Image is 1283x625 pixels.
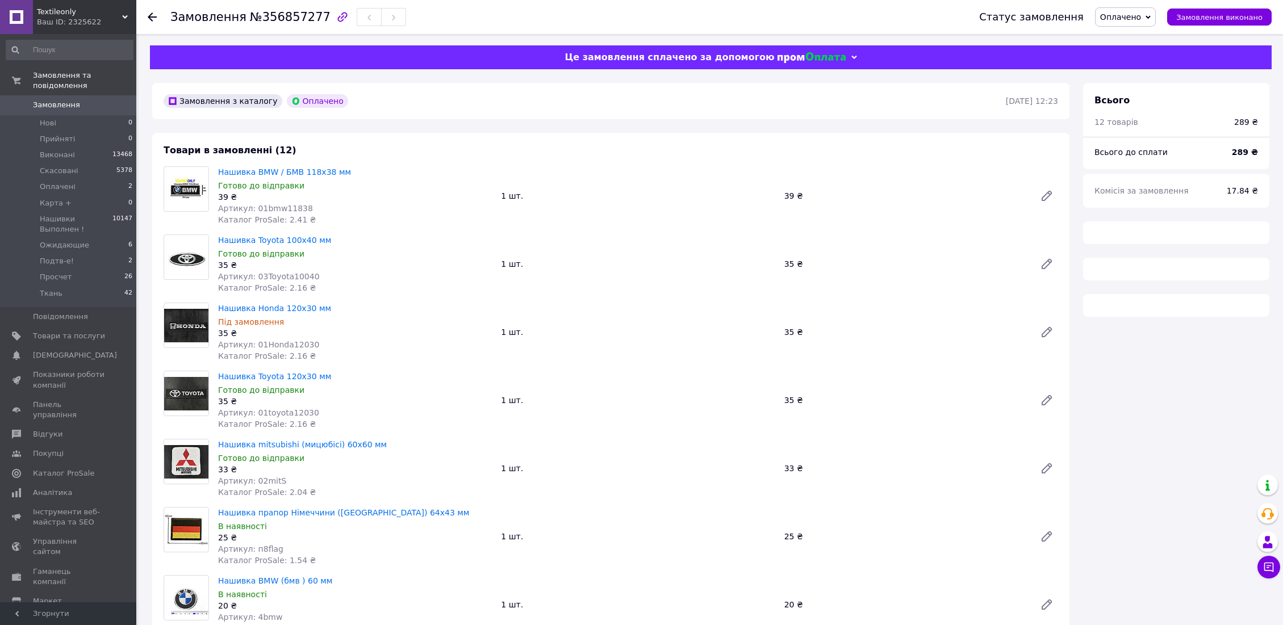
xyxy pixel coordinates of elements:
div: 1 шт. [496,528,779,544]
span: Артикул: 01toyota12030 [218,408,319,417]
a: Редагувати [1035,321,1058,343]
span: 42 [124,288,132,299]
span: Замовлення виконано [1176,13,1263,22]
div: 289 ₴ [1234,116,1258,128]
span: Каталог ProSale: 2.16 ₴ [218,283,316,292]
div: 1 шт. [496,324,779,340]
img: Нашивка Honda 120x30 мм [164,309,208,342]
a: Редагувати [1035,253,1058,275]
a: Нашивка прапор Німеччини ([GEOGRAPHIC_DATA]) 64х43 мм [218,508,469,517]
span: Покупці [33,448,64,459]
span: Відгуки [33,429,62,439]
span: 12 товарів [1094,118,1138,127]
div: 1 шт. [496,392,779,408]
span: Нові [40,118,56,128]
a: Нашивка BMW (бмв ) 60 мм [218,576,332,585]
a: Редагувати [1035,457,1058,480]
span: 10147 [112,214,132,234]
span: Подтв-е! [40,256,74,266]
span: Каталог ProSale: 2.16 ₴ [218,420,316,429]
img: Нашивка BMW (бмв ) 60 мм [164,581,208,615]
div: Оплачено [287,94,348,108]
div: 20 ₴ [218,600,492,611]
span: Нашивки Выполнен ! [40,214,112,234]
span: Каталог ProSale: 2.04 ₴ [218,488,316,497]
div: 35 ₴ [218,328,492,339]
div: 33 ₴ [218,464,492,475]
a: Нашивка Toyota 120x30 мм [218,372,331,381]
span: Готово до відправки [218,249,304,258]
span: 2 [128,256,132,266]
span: Ткань [40,288,62,299]
span: 26 [124,272,132,282]
span: Артикул: 02mitS [218,476,286,485]
span: Артикул: 01Honda12030 [218,340,319,349]
span: Просчет [40,272,72,282]
div: 35 ₴ [780,324,1031,340]
span: Каталог ProSale [33,468,94,479]
span: 0 [128,198,132,208]
div: Ваш ID: 2325622 [37,17,136,27]
span: Textileonly [37,7,122,17]
a: Редагувати [1035,593,1058,616]
span: 5378 [116,166,132,176]
span: Артикул: п8flag [218,544,283,553]
img: Нашивка BMW / БМВ 118x38 мм [164,177,208,201]
span: 17.84 ₴ [1227,186,1258,195]
span: Товари та послуги [33,331,105,341]
span: Це замовлення сплачено за допомогою [565,52,774,62]
span: Маркет [33,596,62,606]
div: 35 ₴ [218,259,492,271]
div: 33 ₴ [780,460,1031,476]
span: Замовлення [170,10,246,24]
span: Готово до відправки [218,181,304,190]
span: Ожидающие [40,240,89,250]
a: Редагувати [1035,184,1058,207]
span: Аналітика [33,488,72,498]
span: Повідомлення [33,312,88,322]
span: 6 [128,240,132,250]
span: Карта + [40,198,72,208]
div: 1 шт. [496,597,779,613]
span: Замовлення [33,100,80,110]
span: Каталог ProSale: 1.54 ₴ [218,556,316,565]
span: В наявності [218,590,267,599]
a: Нашивка BMW / БМВ 118x38 мм [218,167,351,177]
button: Замовлення виконано [1167,9,1272,26]
span: Скасовані [40,166,78,176]
a: Редагувати [1035,525,1058,548]
span: Оплачено [1100,12,1141,22]
span: Управління сайтом [33,536,105,557]
span: Всього [1094,95,1130,106]
div: 1 шт. [496,188,779,204]
span: Панель управління [33,400,105,420]
span: Артикул: 01bmw11838 [218,204,313,213]
span: Під замовлення [218,317,284,326]
button: Чат з покупцем [1257,556,1280,578]
span: Каталог ProSale: 2.16 ₴ [218,351,316,360]
div: 39 ₴ [780,188,1031,204]
time: [DATE] 12:23 [1006,97,1058,106]
div: Статус замовлення [979,11,1084,23]
div: 35 ₴ [780,392,1031,408]
span: Каталог ProSale: 2.41 ₴ [218,215,316,224]
a: Нашивка Honda 120x30 мм [218,304,331,313]
span: 13468 [112,150,132,160]
span: Всього до сплати [1094,148,1168,157]
div: 25 ₴ [218,532,492,543]
span: [DEMOGRAPHIC_DATA] [33,350,117,360]
span: Готово до відправки [218,385,304,395]
div: 1 шт. [496,460,779,476]
img: Нашивка Toyota 100x40 мм [164,241,208,274]
span: Показники роботи компанії [33,370,105,390]
img: Нашивка Toyota 120x30 мм [164,377,208,410]
span: Виконані [40,150,75,160]
div: 39 ₴ [218,191,492,203]
img: Нашивка прапор Німеччини (Germany) 64х43 мм [164,513,208,547]
span: Гаманець компанії [33,567,105,587]
span: Інструменти веб-майстра та SEO [33,507,105,527]
input: Пошук [6,40,133,60]
a: Нашивка mitsubishi (мицюбісі) 60х60 мм [218,440,387,449]
img: Нашивка mitsubishi (мицюбісі) 60х60 мм [164,445,208,479]
span: Оплачені [40,182,76,192]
